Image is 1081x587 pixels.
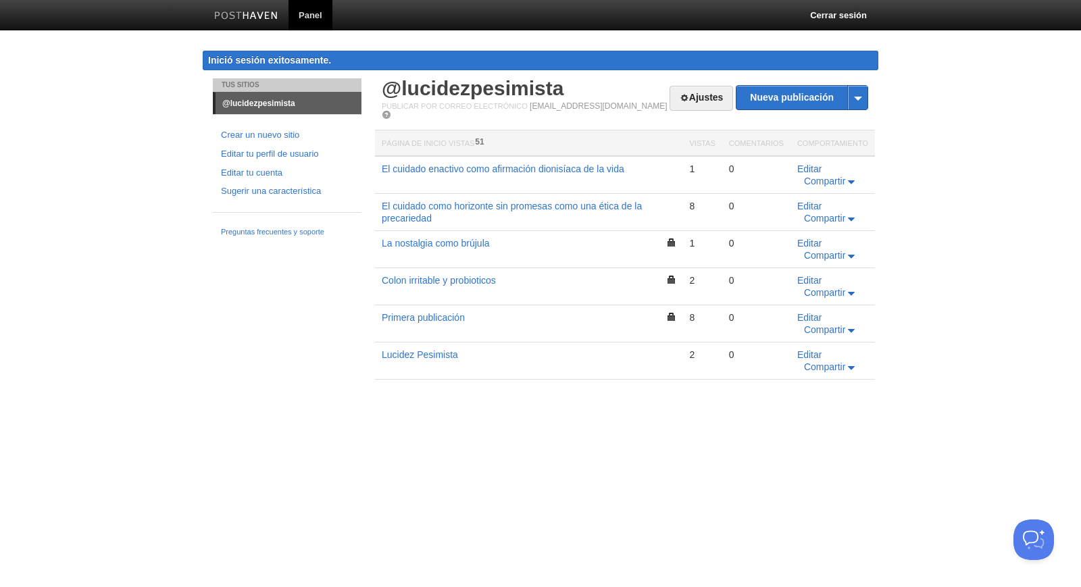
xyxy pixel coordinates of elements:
a: Editar [797,312,822,323]
font: Página de inicio Vistas [382,139,474,147]
font: 0 [729,312,734,323]
font: Compartir [804,213,845,224]
font: Comportamiento [797,139,868,147]
font: 8 [689,201,695,211]
font: Tus sitios [222,81,259,88]
font: 2 [689,275,695,286]
a: Editar [797,275,822,286]
a: [EMAIL_ADDRESS][DOMAIN_NAME] [530,101,667,111]
a: Editar tu cuenta [221,166,353,180]
font: 1 [689,238,695,249]
font: Comentarios [729,139,784,147]
font: Compartir [804,324,845,335]
font: 8 [689,312,695,323]
a: La nostalgia como brújula [382,238,490,249]
font: Compartir [804,361,845,372]
font: Preguntas frecuentes y soporte [221,228,324,236]
font: Nueva publicación [750,92,834,103]
a: El cuidado enactivo como afirmación dionisíaca de la vida [382,163,624,174]
a: Ajustes [670,86,734,111]
font: Crear un nuevo sitio [221,130,299,140]
a: Editar tu perfil de usuario [221,147,353,161]
a: Crear un nuevo sitio [221,128,353,143]
font: Compartir [804,250,845,261]
font: Vistas [689,139,715,147]
a: @lucidezpesimista [216,93,361,114]
img: Posthaven-bar [214,11,278,22]
a: Preguntas frecuentes y soporte [221,226,353,238]
font: 0 [729,163,734,174]
font: 0 [729,275,734,286]
a: Nueva publicación [736,86,868,109]
font: 51 [475,137,484,147]
font: 1 [689,163,695,174]
font: @lucidezpesimista [222,99,295,108]
font: Publicar por correo electrónico [382,102,528,110]
font: Panel [299,10,322,20]
iframe: Ayuda Scout Beacon - Abierto [1013,519,1054,560]
a: Editar [797,201,822,211]
font: Inició sesión exitosamente. [208,55,331,66]
font: Sugerir una característica [221,186,321,196]
a: Colon irritable y probioticos [382,275,496,286]
font: 0 [729,238,734,249]
a: Primera publicación [382,312,465,323]
font: Editar tu cuenta [221,168,282,178]
font: 2 [689,349,695,360]
font: 0 [729,349,734,360]
font: Editar tu perfil de usuario [221,149,319,159]
font: Ajustes [689,92,724,103]
a: Editar [797,238,822,249]
a: El cuidado como horizonte sin promesas como una ética de la precariedad [382,201,642,224]
a: @lucidezpesimista [382,77,563,99]
a: Editar [797,163,822,174]
a: Sugerir una característica [221,184,353,199]
font: Compartir [804,176,845,186]
font: Cerrar sesión [810,10,867,20]
a: Lucidez Pesimista [382,349,458,360]
font: 0 [729,201,734,211]
a: Editar [797,349,822,360]
font: Compartir [804,287,845,298]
